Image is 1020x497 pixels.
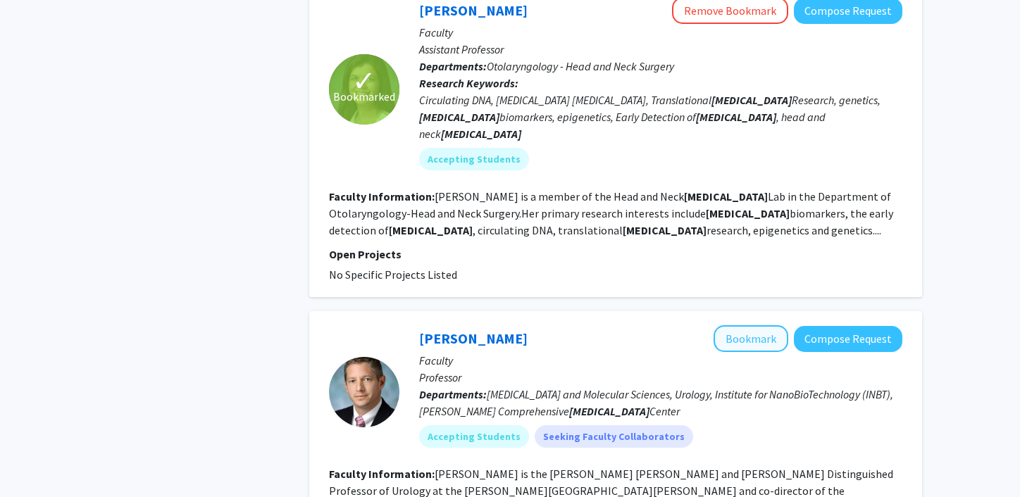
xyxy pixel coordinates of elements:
mat-chip: Seeking Faculty Collaborators [535,425,693,448]
a: [PERSON_NAME] [419,1,528,19]
b: [MEDICAL_DATA] [389,223,473,237]
p: Open Projects [329,246,902,263]
b: [MEDICAL_DATA] [441,127,521,141]
p: Professor [419,369,902,386]
span: [MEDICAL_DATA] and Molecular Sciences, Urology, Institute for NanoBioTechnology (INBT), [PERSON_N... [419,387,893,418]
p: Assistant Professor [419,41,902,58]
button: Add Shawn Lupold to Bookmarks [714,325,788,352]
b: Departments: [419,59,487,73]
b: Departments: [419,387,487,401]
fg-read-more: [PERSON_NAME] is a member of the Head and Neck Lab in the Department of Otolaryngology-Head and N... [329,189,893,237]
p: Faculty [419,24,902,41]
iframe: Chat [11,434,60,486]
b: [MEDICAL_DATA] [419,110,499,124]
span: Bookmarked [333,88,395,105]
span: No Specific Projects Listed [329,268,457,282]
mat-chip: Accepting Students [419,425,529,448]
b: [MEDICAL_DATA] [684,189,768,203]
p: Faculty [419,352,902,369]
b: [MEDICAL_DATA] [696,110,776,124]
span: ✓ [352,74,376,88]
b: [MEDICAL_DATA] [711,93,792,107]
button: Compose Request to Shawn Lupold [794,326,902,352]
b: Faculty Information: [329,467,435,481]
b: Faculty Information: [329,189,435,203]
mat-chip: Accepting Students [419,148,529,170]
span: Otolaryngology - Head and Neck Surgery [487,59,674,73]
b: [MEDICAL_DATA] [569,404,649,418]
a: [PERSON_NAME] [419,329,528,347]
b: Research Keywords: [419,76,518,90]
b: [MEDICAL_DATA] [623,223,707,237]
b: [MEDICAL_DATA] [706,206,790,220]
div: Circulating DNA, [MEDICAL_DATA] [MEDICAL_DATA], Translational Research, genetics, biomarkers, epi... [419,92,902,142]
